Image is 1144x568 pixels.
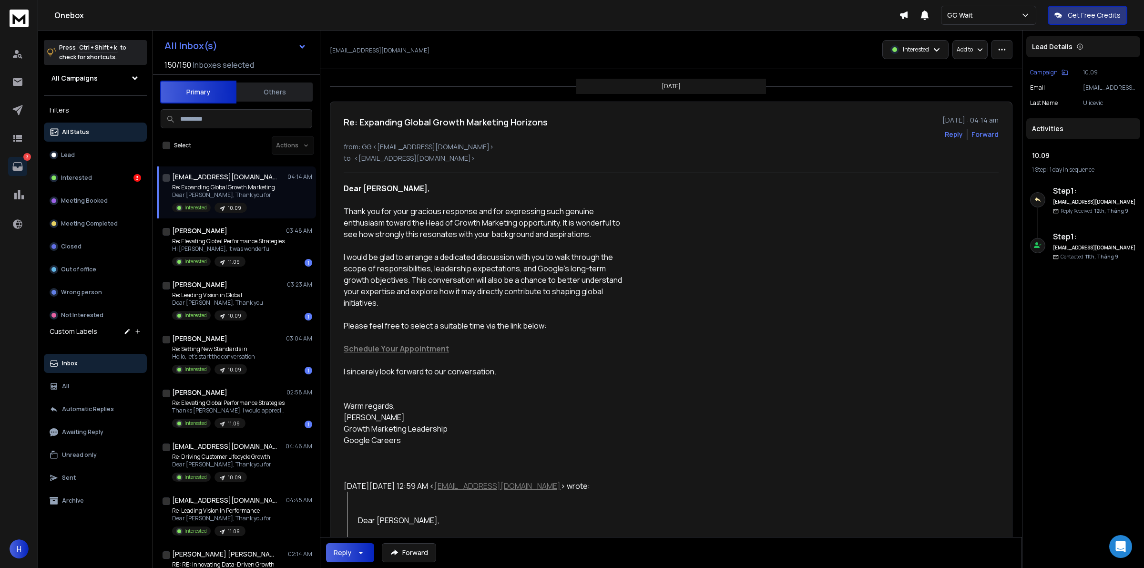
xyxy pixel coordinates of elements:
[358,515,623,526] div: Dear [PERSON_NAME],
[44,237,147,256] button: Closed
[344,343,449,354] a: Schedule Your Appointment
[61,220,118,227] p: Meeting Completed
[344,206,622,240] div: Thank you for your gracious response and for expressing such genuine enthusiasm toward the Head o...
[172,453,271,461] p: Re: Driving Customer Lifecycle Growth
[172,388,227,397] h1: [PERSON_NAME]
[59,43,126,62] p: Press to check for shortcuts.
[286,335,312,342] p: 03:04 AM
[8,157,27,176] a: 3
[326,543,374,562] button: Reply
[172,299,263,307] p: Dear [PERSON_NAME], Thank you
[172,345,255,353] p: Re: Setting New Standards in
[172,334,227,343] h1: [PERSON_NAME]
[228,366,241,373] p: 10.09
[44,306,147,325] button: Not Interested
[172,280,227,289] h1: [PERSON_NAME]
[44,214,147,233] button: Meeting Completed
[1032,165,1046,174] span: 1 Step
[61,243,82,250] p: Closed
[382,543,436,562] button: Forward
[942,115,999,125] p: [DATE] : 04:14 am
[330,47,429,54] p: [EMAIL_ADDRESS][DOMAIN_NAME]
[1085,253,1118,260] span: 11th, Tháng 9
[172,442,277,451] h1: [EMAIL_ADDRESS][DOMAIN_NAME]
[172,238,285,245] p: Re: Elevating Global Performance Strategies
[228,528,240,535] p: 11.09
[344,400,622,446] div: Warm regards, [PERSON_NAME] Growth Marketing Leadership Google Careers
[286,443,312,450] p: 04:46 AM
[172,291,263,299] p: Re: Leading Vision in Global
[164,41,217,51] h1: All Inbox(s)
[10,539,29,558] span: H
[51,73,98,83] h1: All Campaigns
[1053,231,1136,242] h6: Step 1 :
[286,227,312,235] p: 03:48 AM
[172,507,271,515] p: Re: Leading Vision in Performance
[228,420,240,427] p: 11.09
[305,367,312,374] div: 1
[184,366,207,373] p: Interested
[172,191,275,199] p: Dear [PERSON_NAME], Thank you for
[133,174,141,182] div: 3
[1030,69,1058,76] p: Campaign
[1053,244,1136,251] h6: [EMAIL_ADDRESS][DOMAIN_NAME]
[1032,42,1072,52] p: Lead Details
[62,382,69,390] p: All
[44,491,147,510] button: Archive
[228,205,241,212] p: 10.09
[174,142,191,149] label: Select
[50,327,97,336] h3: Custom Labels
[1083,69,1136,76] p: 10.09
[157,36,314,55] button: All Inbox(s)
[172,353,255,361] p: Hello, let’s start the conversation
[44,123,147,142] button: All Status
[1030,84,1045,92] p: Email
[172,461,271,468] p: Dear [PERSON_NAME], Thank you for
[44,145,147,165] button: Lead
[344,115,548,129] h1: Re: Expanding Global Growth Marketing Horizons
[172,172,277,182] h1: [EMAIL_ADDRESS][DOMAIN_NAME]
[23,153,31,161] p: 3
[44,400,147,419] button: Automatic Replies
[334,548,351,558] div: Reply
[62,474,76,482] p: Sent
[344,480,622,492] div: [DATE][DATE] 12:59 AM < > wrote:
[44,191,147,210] button: Meeting Booked
[1030,99,1058,107] p: Last Name
[1026,118,1140,139] div: Activities
[1061,253,1118,260] p: Contacted
[172,245,285,253] p: Hi [PERSON_NAME], It was wonderful
[945,130,963,139] button: Reply
[61,151,75,159] p: Lead
[44,283,147,302] button: Wrong person
[61,289,102,296] p: Wrong person
[344,251,622,309] div: I would be glad to arrange a dedicated discussion with you to walk through the scope of responsib...
[1083,84,1136,92] p: [EMAIL_ADDRESS][DOMAIN_NAME]
[287,281,312,289] p: 03:23 AM
[184,312,207,319] p: Interested
[305,421,312,428] div: 1
[1048,6,1127,25] button: Get Free Credits
[44,103,147,117] h3: Filters
[286,496,312,504] p: 04:45 AM
[184,420,207,427] p: Interested
[62,428,103,436] p: Awaiting Reply
[62,451,97,459] p: Unread only
[184,258,207,265] p: Interested
[44,377,147,396] button: All
[305,313,312,320] div: 1
[172,184,275,191] p: Re: Expanding Global Growth Marketing
[62,360,78,367] p: Inbox
[164,59,191,71] span: 150 / 150
[957,46,973,53] p: Add to
[44,423,147,442] button: Awaiting Reply
[44,354,147,373] button: Inbox
[305,259,312,267] div: 1
[1032,166,1134,174] div: |
[193,59,254,71] h3: Inboxes selected
[184,204,207,211] p: Interested
[947,10,977,20] p: GG Wait
[228,474,241,481] p: 10.09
